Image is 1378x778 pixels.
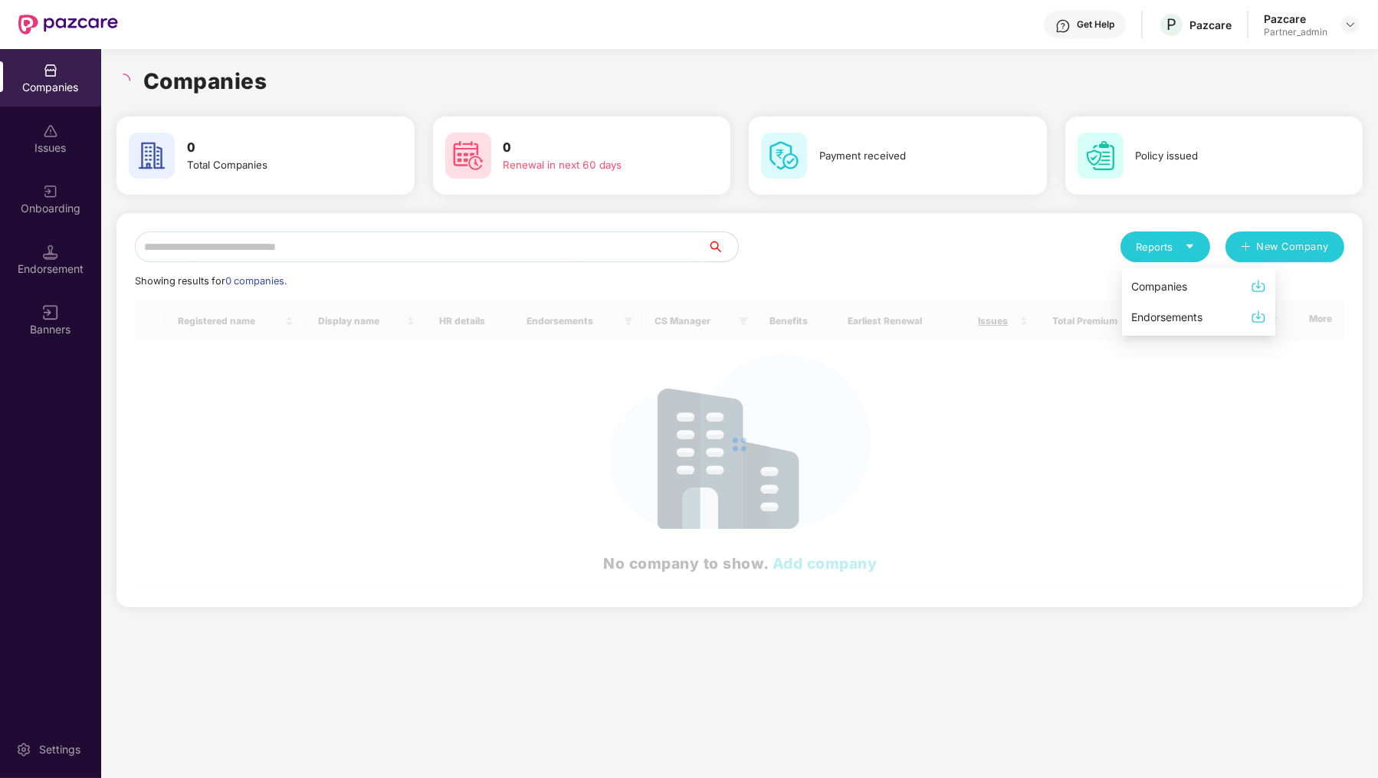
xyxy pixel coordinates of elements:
[1264,11,1327,26] div: Pazcare
[504,138,681,158] h3: 0
[43,184,58,199] img: svg+xml;base64,PHN2ZyB3aWR0aD0iMjAiIGhlaWdodD0iMjAiIHZpZXdCb3g9IjAgMCAyMCAyMCIgZmlsbD0ibm9uZSIgeG...
[1131,278,1187,295] div: Companies
[504,157,681,173] div: Renewal in next 60 days
[1078,133,1124,179] img: svg+xml;base64,PHN2ZyB4bWxucz0iaHR0cDovL3d3dy53My5vcmcvMjAwMC9zdmciIHdpZHRoPSI2MCIgaGVpZ2h0PSI2MC...
[445,133,491,179] img: svg+xml;base64,PHN2ZyB4bWxucz0iaHR0cDovL3d3dy53My5vcmcvMjAwMC9zdmciIHdpZHRoPSI2MCIgaGVpZ2h0PSI2MC...
[761,133,807,179] img: svg+xml;base64,PHN2ZyB4bWxucz0iaHR0cDovL3d3dy53My5vcmcvMjAwMC9zdmciIHdpZHRoPSI2MCIgaGVpZ2h0PSI2MC...
[135,275,287,287] span: Showing results for
[143,64,267,98] h1: Companies
[1225,231,1344,262] button: plusNew Company
[1251,309,1266,324] img: svg+xml;base64,PHN2ZyBpZD0iRG93bmxvYWQtMzJ4MzIiIHhtbG5zPSJodHRwOi8vd3d3LnczLm9yZy8yMDAwL3N2ZyIgd2...
[43,123,58,139] img: svg+xml;base64,PHN2ZyBpZD0iSXNzdWVzX2Rpc2FibGVkIiB4bWxucz0iaHR0cDovL3d3dy53My5vcmcvMjAwMC9zdmciIH...
[1055,18,1071,34] img: svg+xml;base64,PHN2ZyBpZD0iSGVscC0zMngzMiIgeG1sbnM9Imh0dHA6Ly93d3cudzMub3JnLzIwMDAvc3ZnIiB3aWR0aD...
[1251,278,1266,294] img: svg+xml;base64,PHN2ZyBpZD0iRG93bmxvYWQtMzJ4MzIiIHhtbG5zPSJodHRwOi8vd3d3LnczLm9yZy8yMDAwL3N2ZyIgd2...
[1136,148,1314,164] div: Policy issued
[187,157,365,173] div: Total Companies
[43,63,58,78] img: svg+xml;base64,PHN2ZyBpZD0iQ29tcGFuaWVzIiB4bWxucz0iaHR0cDovL3d3dy53My5vcmcvMjAwMC9zdmciIHdpZHRoPS...
[1344,18,1357,31] img: svg+xml;base64,PHN2ZyBpZD0iRHJvcGRvd24tMzJ4MzIiIHhtbG5zPSJodHRwOi8vd3d3LnczLm9yZy8yMDAwL3N2ZyIgd2...
[187,138,365,158] h3: 0
[18,15,118,34] img: New Pazcare Logo
[707,231,739,262] button: search
[34,742,85,757] div: Settings
[1189,18,1232,32] div: Pazcare
[1185,241,1195,251] span: caret-down
[116,74,130,87] span: loading
[1077,18,1114,31] div: Get Help
[819,148,997,164] div: Payment received
[1264,26,1327,38] div: Partner_admin
[129,133,175,179] img: svg+xml;base64,PHN2ZyB4bWxucz0iaHR0cDovL3d3dy53My5vcmcvMjAwMC9zdmciIHdpZHRoPSI2MCIgaGVpZ2h0PSI2MC...
[43,245,58,260] img: svg+xml;base64,PHN2ZyB3aWR0aD0iMTQuNSIgaGVpZ2h0PSIxNC41IiB2aWV3Qm94PSIwIDAgMTYgMTYiIGZpbGw9Im5vbm...
[43,305,58,320] img: svg+xml;base64,PHN2ZyB3aWR0aD0iMTYiIGhlaWdodD0iMTYiIHZpZXdCb3g9IjAgMCAxNiAxNiIgZmlsbD0ibm9uZSIgeG...
[1257,239,1330,254] span: New Company
[707,241,738,253] span: search
[16,742,31,757] img: svg+xml;base64,PHN2ZyBpZD0iU2V0dGluZy0yMHgyMCIgeG1sbnM9Imh0dHA6Ly93d3cudzMub3JnLzIwMDAvc3ZnIiB3aW...
[1166,15,1176,34] span: P
[225,275,287,287] span: 0 companies.
[1136,239,1195,254] div: Reports
[1131,309,1202,326] div: Endorsements
[1241,241,1251,254] span: plus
